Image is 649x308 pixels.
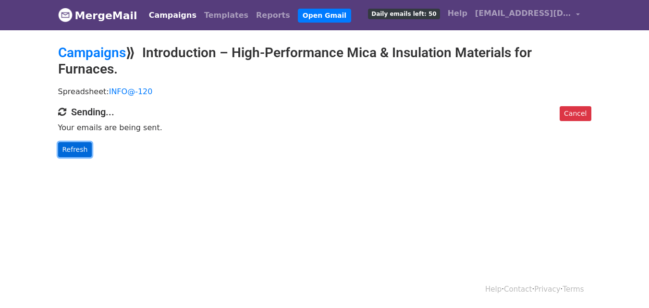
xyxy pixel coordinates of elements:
[58,5,137,25] a: MergeMail
[58,106,591,118] h4: Sending...
[200,6,252,25] a: Templates
[58,86,591,97] p: Spreadsheet:
[534,285,560,294] a: Privacy
[364,4,443,23] a: Daily emails left: 50
[368,9,440,19] span: Daily emails left: 50
[145,6,200,25] a: Campaigns
[252,6,294,25] a: Reports
[58,123,591,133] p: Your emails are being sent.
[475,8,571,19] span: [EMAIL_ADDRESS][DOMAIN_NAME]
[298,9,351,23] a: Open Gmail
[563,285,584,294] a: Terms
[58,8,73,22] img: MergeMail logo
[444,4,471,23] a: Help
[471,4,584,26] a: [EMAIL_ADDRESS][DOMAIN_NAME]
[504,285,532,294] a: Contact
[58,45,126,61] a: Campaigns
[109,87,153,96] a: INFO@-120
[601,262,649,308] iframe: Chat Widget
[58,142,92,157] a: Refresh
[485,285,502,294] a: Help
[58,45,591,77] h2: ⟫ Introduction – High-Performance Mica & Insulation Materials for Furnaces.
[560,106,591,121] a: Cancel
